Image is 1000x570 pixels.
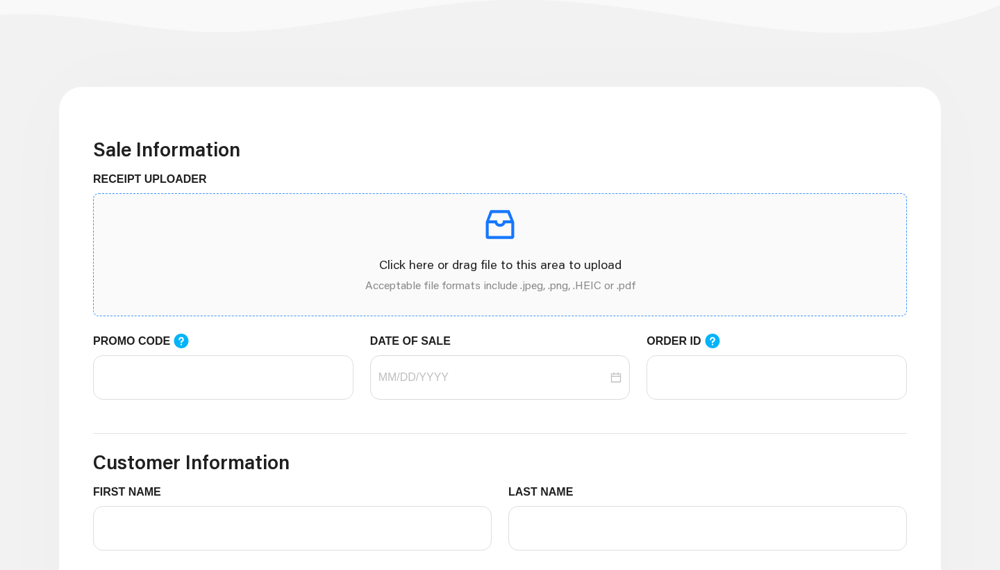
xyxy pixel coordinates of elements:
[93,333,203,350] label: PROMO CODE
[508,506,907,551] input: LAST NAME
[94,194,906,316] span: inboxClick here or drag file to this area to uploadAcceptable file formats include .jpeg, .png, ....
[93,484,172,500] label: FIRST NAME
[105,277,895,293] p: Acceptable file formats include .jpeg, .png, .HEIC or .pdf
[93,450,907,474] h3: Customer Information
[370,333,461,350] label: DATE OF SALE
[93,138,907,161] h3: Sale Information
[481,205,519,244] span: inbox
[93,506,492,551] input: FIRST NAME
[378,369,608,386] input: DATE OF SALE
[508,484,584,500] label: LAST NAME
[93,171,217,188] label: RECEIPT UPLOADER
[105,255,895,274] p: Click here or drag file to this area to upload
[647,333,734,350] label: ORDER ID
